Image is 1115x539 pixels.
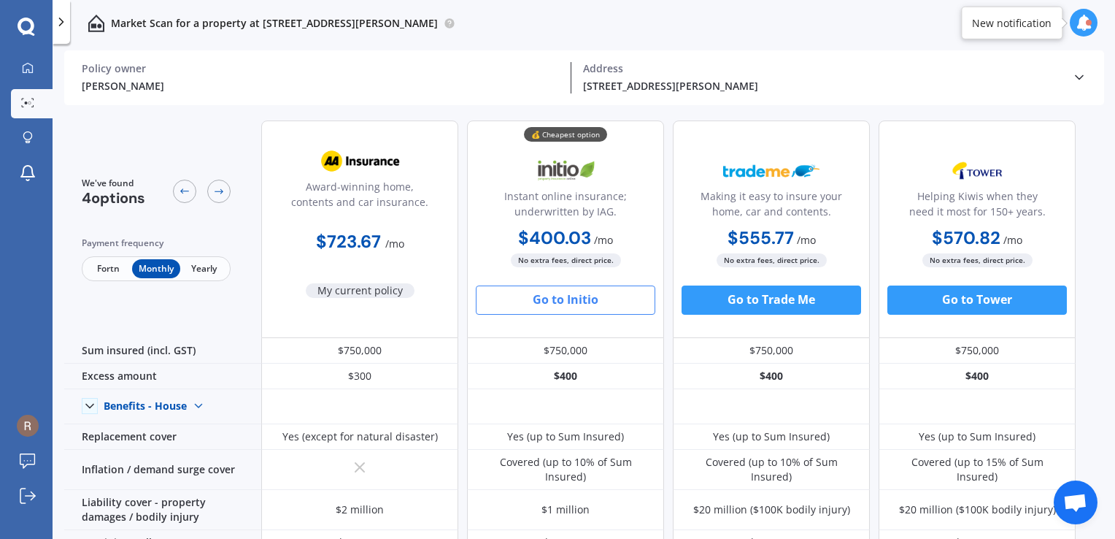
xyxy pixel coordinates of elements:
div: Yes (up to Sum Insured) [919,429,1035,444]
div: Making it easy to insure your home, car and contents. [685,188,857,225]
div: $750,000 [879,338,1076,364]
div: Replacement cover [64,424,261,450]
div: $20 million ($100K bodily injury) [693,502,850,517]
b: $723.67 [316,230,381,253]
span: My current policy [306,283,414,298]
img: Trademe.webp [723,153,819,189]
div: $2 million [336,502,384,517]
button: Go to Initio [476,286,655,315]
div: Yes (except for natural disaster) [282,429,438,444]
div: Payment frequency [82,236,231,251]
span: Monthly [132,259,180,278]
div: $1 million [541,502,590,517]
div: $400 [673,364,870,389]
span: / mo [797,233,816,247]
span: No extra fees, direct price. [511,253,621,267]
div: [PERSON_NAME] [82,78,559,93]
div: Inflation / demand surge cover [64,450,261,490]
div: Open chat [1054,481,1097,524]
b: $555.77 [728,226,794,249]
div: Benefits - House [104,400,187,413]
div: $20 million ($100K bodily injury) [899,502,1056,517]
div: Policy owner [82,62,559,75]
div: Address [583,62,1060,75]
div: $300 [261,364,458,389]
div: Helping Kiwis when they need it most for 150+ years. [891,188,1063,225]
div: $750,000 [261,338,458,364]
img: home-and-contents.b802091223b8502ef2dd.svg [88,15,105,32]
div: Yes (up to Sum Insured) [713,429,830,444]
span: Fortn [85,259,132,278]
div: $400 [467,364,664,389]
span: No extra fees, direct price. [922,253,1033,267]
div: Yes (up to Sum Insured) [507,429,624,444]
img: ACg8ocJijPEaE6nRhqaYJyYCgQ9e9lib62y8-_032k0AGITdaqw1PQ=s96-c [17,415,39,437]
div: Covered (up to 10% of Sum Insured) [684,455,859,484]
div: Instant online insurance; underwritten by IAG. [479,188,652,225]
div: Excess amount [64,364,261,389]
p: Market Scan for a property at [STREET_ADDRESS][PERSON_NAME] [111,16,438,31]
span: / mo [385,237,404,251]
div: [STREET_ADDRESS][PERSON_NAME] [583,78,1060,93]
div: $750,000 [467,338,664,364]
span: Yearly [180,259,228,278]
span: We've found [82,177,145,190]
b: $570.82 [932,226,1000,249]
div: $400 [879,364,1076,389]
div: Covered (up to 15% of Sum Insured) [890,455,1065,484]
img: Tower.webp [929,153,1025,189]
div: Sum insured (incl. GST) [64,338,261,364]
b: $400.03 [518,226,591,249]
div: $750,000 [673,338,870,364]
span: / mo [1003,233,1022,247]
button: Go to Tower [887,286,1067,315]
span: / mo [594,233,613,247]
button: Go to Trade Me [682,286,861,315]
span: 4 options [82,188,145,207]
div: Covered (up to 10% of Sum Insured) [478,455,653,484]
div: Award-winning home, contents and car insurance. [274,179,446,215]
img: Benefit content down [187,394,210,418]
div: 💰 Cheapest option [524,127,607,142]
div: New notification [972,15,1052,30]
img: AA.webp [312,143,408,180]
img: Initio.webp [517,153,614,189]
span: No extra fees, direct price. [717,253,827,267]
div: Liability cover - property damages / bodily injury [64,490,261,530]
